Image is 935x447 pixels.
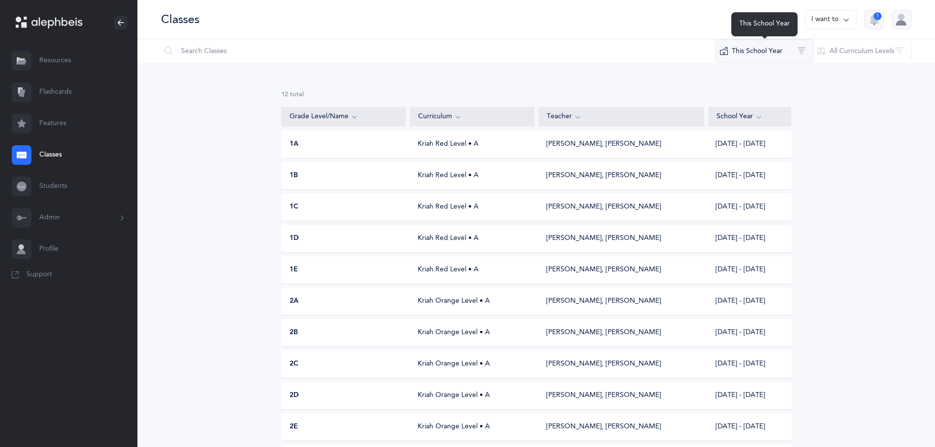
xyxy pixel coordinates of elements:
[546,171,661,181] div: [PERSON_NAME], [PERSON_NAME]
[813,39,911,63] button: All Curriculum Levels
[410,422,534,432] div: Kriah Orange Level • A
[708,359,791,369] div: [DATE] - [DATE]
[290,139,298,149] span: 1A
[546,139,661,149] div: [PERSON_NAME], [PERSON_NAME]
[805,10,856,29] button: I want to
[546,328,661,338] div: [PERSON_NAME], [PERSON_NAME]
[708,296,791,306] div: [DATE] - [DATE]
[410,391,534,400] div: Kriah Orange Level • A
[410,139,534,149] div: Kriah Red Level • A
[546,359,661,369] div: [PERSON_NAME], [PERSON_NAME]
[410,171,534,181] div: Kriah Red Level • A
[708,265,791,275] div: [DATE] - [DATE]
[290,265,298,275] span: 1E
[546,234,661,243] div: [PERSON_NAME], [PERSON_NAME]
[546,265,661,275] div: [PERSON_NAME], [PERSON_NAME]
[290,202,298,212] span: 1C
[281,90,792,99] div: 12
[410,202,534,212] div: Kriah Red Level • A
[708,234,791,243] div: [DATE] - [DATE]
[418,111,526,122] div: Curriculum
[864,10,884,29] button: 1
[546,202,661,212] div: [PERSON_NAME], [PERSON_NAME]
[546,422,661,432] div: [PERSON_NAME], [PERSON_NAME]
[290,391,299,400] span: 2D
[290,171,298,181] span: 1B
[546,391,661,400] div: [PERSON_NAME], [PERSON_NAME]
[708,391,791,400] div: [DATE] - [DATE]
[290,422,298,432] span: 2E
[874,12,882,20] div: 1
[290,296,298,306] span: 2A
[290,328,298,338] span: 2B
[410,359,534,369] div: Kriah Orange Level • A
[708,171,791,181] div: [DATE] - [DATE]
[708,202,791,212] div: [DATE] - [DATE]
[410,234,534,243] div: Kriah Red Level • A
[731,12,798,36] div: This School Year
[708,139,791,149] div: [DATE] - [DATE]
[290,234,299,243] span: 1D
[410,328,534,338] div: Kriah Orange Level • A
[27,270,52,280] span: Support
[290,91,304,98] span: total
[716,39,814,63] button: This School Year
[717,111,783,122] div: School Year
[410,296,534,306] div: Kriah Orange Level • A
[410,265,534,275] div: Kriah Red Level • A
[160,39,716,63] input: Search Classes
[708,328,791,338] div: [DATE] - [DATE]
[547,111,696,122] div: Teacher
[546,296,661,306] div: [PERSON_NAME], [PERSON_NAME]
[290,359,298,369] span: 2C
[708,422,791,432] div: [DATE] - [DATE]
[290,111,398,122] div: Grade Level/Name
[161,11,199,27] div: Classes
